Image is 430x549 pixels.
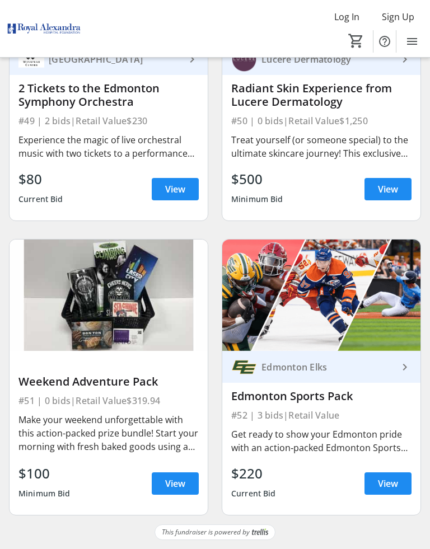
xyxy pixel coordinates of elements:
mat-icon: keyboard_arrow_right [398,53,412,66]
div: $80 [18,169,63,189]
a: View [364,472,412,495]
div: #51 | 0 bids | Retail Value $319.94 [18,393,199,409]
span: View [378,182,398,196]
button: Sign Up [373,8,423,26]
mat-icon: keyboard_arrow_right [398,360,412,374]
a: View [152,472,199,495]
span: View [378,477,398,490]
button: Log In [325,8,368,26]
div: 2 Tickets to the Edmonton Symphony Orchestra [18,82,199,109]
a: Winspear Centre[GEOGRAPHIC_DATA] [10,43,208,75]
button: Cart [346,31,366,51]
div: Minimum Bid [18,484,71,504]
div: Radiant Skin Experience from Lucere Dermatology [231,82,412,109]
div: Edmonton Sports Pack [231,390,412,403]
div: #49 | 2 bids | Retail Value $230 [18,113,199,129]
div: $100 [18,463,71,484]
div: Current Bid [231,484,276,504]
div: Current Bid [18,189,63,209]
mat-icon: keyboard_arrow_right [185,53,199,66]
img: Royal Alexandra Hospital Foundation's Logo [7,8,81,50]
img: Edmonton Sports Pack [222,240,420,351]
div: Make your weekend unforgettable with this action-packed prize bundle! Start your morning with fre... [18,413,199,453]
span: Sign Up [382,10,414,24]
div: [GEOGRAPHIC_DATA] [44,54,185,65]
span: Log In [334,10,359,24]
span: View [165,477,185,490]
button: Help [373,30,396,53]
img: Weekend Adventure Pack [10,240,208,351]
img: Winspear Centre [18,46,44,72]
div: Treat yourself (or someone special) to the ultimate skincare journey! This exclusive package incl... [231,133,412,160]
div: Minimum Bid [231,189,283,209]
div: #50 | 0 bids | Retail Value $1,250 [231,113,412,129]
img: Edmonton Elks [231,354,257,380]
img: Lucere Dermatology [231,46,257,72]
a: Edmonton ElksEdmonton Elks [222,351,420,383]
div: $500 [231,169,283,189]
div: Edmonton Elks [257,362,398,373]
button: Menu [401,30,423,53]
div: Get ready to show your Edmonton pride with an action‑packed Edmonton Sports Pack—a dream for any ... [231,428,412,454]
div: Lucere Dermatology [257,54,398,65]
div: Experience the magic of live orchestral music with two tickets to a performance by the Edmonton S... [18,133,199,160]
div: $220 [231,463,276,484]
a: View [152,178,199,200]
div: #52 | 3 bids | Retail Value [231,407,412,423]
div: Weekend Adventure Pack [18,375,199,388]
a: Lucere DermatologyLucere Dermatology [222,43,420,75]
span: View [165,182,185,196]
img: Trellis Logo [252,528,268,536]
a: View [364,178,412,200]
span: This fundraiser is powered by [162,527,250,537]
